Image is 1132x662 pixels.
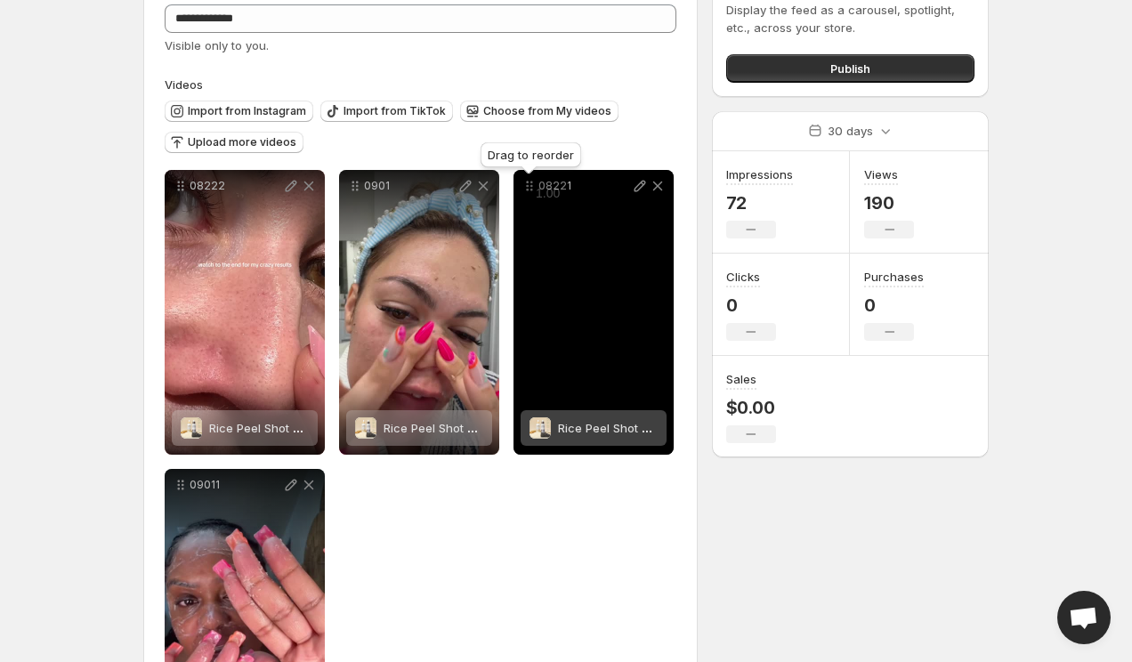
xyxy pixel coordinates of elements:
span: Publish [830,60,870,77]
span: Videos [165,77,203,92]
button: Upload more videos [165,132,303,153]
span: Import from Instagram [188,104,306,118]
h3: Sales [726,370,756,388]
h3: Views [864,165,898,183]
p: $0.00 [726,397,776,418]
span: Visible only to you. [165,38,269,52]
button: Import from Instagram [165,101,313,122]
p: 190 [864,192,914,214]
span: Choose from My videos [483,104,611,118]
span: Rice Peel Shot Ampoule™ [558,421,698,435]
a: Open chat [1057,591,1111,644]
span: Import from TikTok [344,104,446,118]
button: Import from TikTok [320,101,453,122]
span: Rice Peel Shot Ampoule™ [384,421,523,435]
span: Rice Peel Shot Ampoule™ [209,421,349,435]
button: Choose from My videos [460,101,619,122]
img: Rice Peel Shot Ampoule™ [530,417,551,439]
button: Publish [726,54,974,83]
img: Rice Peel Shot Ampoule™ [355,417,376,439]
div: 08222Rice Peel Shot Ampoule™Rice Peel Shot Ampoule™ [165,170,325,455]
h3: Purchases [864,268,924,286]
h3: Clicks [726,268,760,286]
p: 0 [726,295,776,316]
p: 08222 [190,179,282,193]
p: 72 [726,192,793,214]
div: 08221Rice Peel Shot Ampoule™Rice Peel Shot Ampoule™ [513,170,674,455]
img: Rice Peel Shot Ampoule™ [181,417,202,439]
div: 0901Rice Peel Shot Ampoule™Rice Peel Shot Ampoule™ [339,170,499,455]
h3: Impressions [726,165,793,183]
p: 30 days [828,122,873,140]
p: 0901 [364,179,457,193]
p: 09011 [190,478,282,492]
p: Display the feed as a carousel, spotlight, etc., across your store. [726,1,974,36]
p: 0 [864,295,924,316]
span: Upload more videos [188,135,296,149]
p: 08221 [538,179,631,193]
